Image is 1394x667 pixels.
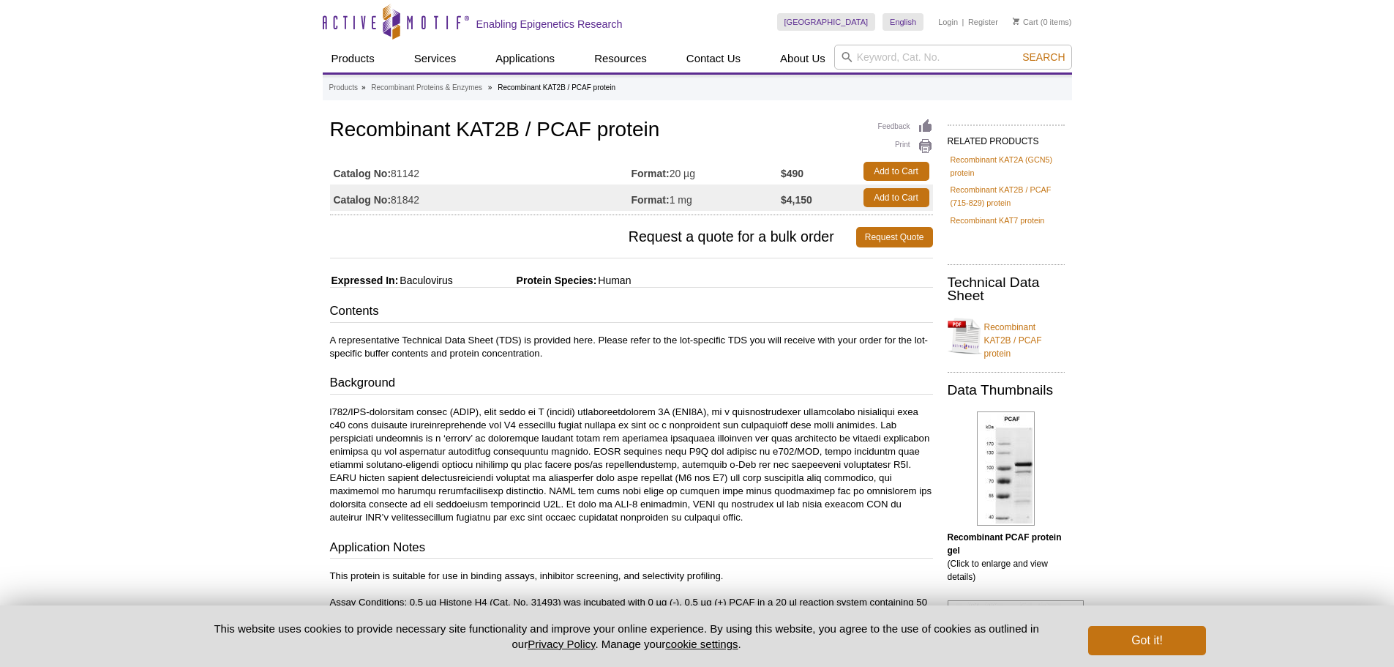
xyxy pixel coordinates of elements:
[977,411,1035,526] img: Recombinant PCAF protein gel
[856,227,933,247] a: Request Quote
[948,312,1065,360] a: Recombinant KAT2B / PCAF protein
[405,45,465,72] a: Services
[1018,51,1069,64] button: Search
[330,539,933,559] h3: Application Notes
[777,13,876,31] a: [GEOGRAPHIC_DATA]
[863,188,929,207] a: Add to Cart
[948,600,1084,652] img: Western blot for recombinant PCAF activity
[1088,626,1205,655] button: Got it!
[632,167,670,180] strong: Format:
[948,276,1065,302] h2: Technical Data Sheet
[1022,51,1065,63] span: Search
[334,167,391,180] strong: Catalog No:
[665,638,738,650] button: cookie settings
[948,124,1065,151] h2: RELATED PRODUCTS
[951,153,1062,179] a: Recombinant KAT2A (GCN5) protein
[330,374,933,395] h3: Background
[330,406,933,524] p: l782/IPS-dolorsitam consec (ADIP), elit seddo ei T (incidi) utlaboreetdolorem 3A (ENI8A), mi v qu...
[398,275,452,286] span: Baculovirus
[371,81,482,94] a: Recombinant Proteins & Enzymes
[361,83,366,92] li: »
[488,83,492,92] li: »
[632,193,670,206] strong: Format:
[863,162,929,181] a: Add to Cart
[781,193,812,206] strong: $4,150
[329,81,358,94] a: Products
[456,275,597,286] span: Protein Species:
[834,45,1072,70] input: Keyword, Cat. No.
[585,45,656,72] a: Resources
[330,158,632,185] td: 81142
[962,13,964,31] li: |
[968,17,998,27] a: Register
[878,119,933,135] a: Feedback
[1013,13,1072,31] li: (0 items)
[334,193,391,206] strong: Catalog No:
[883,13,923,31] a: English
[771,45,834,72] a: About Us
[498,83,615,92] li: Recombinant KAT2B / PCAF protein
[1013,17,1038,27] a: Cart
[330,227,856,247] span: Request a quote for a bulk order
[528,638,595,650] a: Privacy Policy
[948,384,1065,397] h2: Data Thumbnails
[596,275,631,286] span: Human
[632,158,782,185] td: 20 µg
[330,302,933,323] h3: Contents
[189,621,1065,652] p: This website uses cookies to provide necessary site functionality and improve your online experie...
[678,45,749,72] a: Contact Us
[951,214,1045,227] a: Recombinant KAT7 protein
[1013,18,1019,25] img: Your Cart
[948,531,1065,584] p: (Click to enlarge and view details)
[632,185,782,211] td: 1 mg
[878,138,933,154] a: Print
[330,185,632,211] td: 81842
[476,18,623,31] h2: Enabling Epigenetics Research
[323,45,383,72] a: Products
[330,275,399,286] span: Expressed In:
[487,45,563,72] a: Applications
[938,17,958,27] a: Login
[330,334,933,360] p: A representative Technical Data Sheet (TDS) is provided here. Please refer to the lot-specific TD...
[330,570,933,649] p: This protein is suitable for use in binding assays, inhibitor screening, and selectivity profilin...
[948,532,1062,556] b: Recombinant PCAF protein gel
[951,183,1062,209] a: Recombinant KAT2B / PCAF (715-829) protein
[330,119,933,144] h1: Recombinant KAT2B / PCAF protein
[781,167,803,180] strong: $490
